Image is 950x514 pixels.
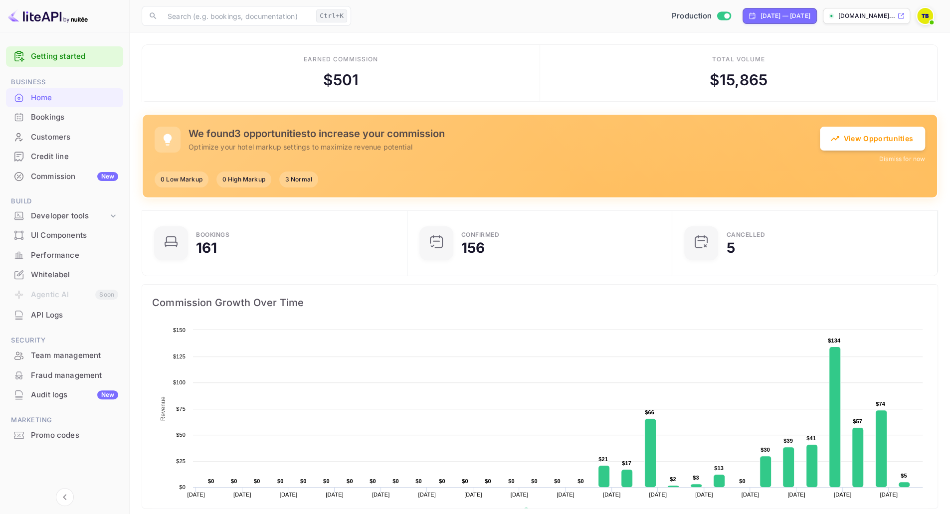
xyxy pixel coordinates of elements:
div: New [97,172,118,181]
text: $17 [622,460,631,466]
text: $0 [462,478,468,484]
span: Business [6,77,123,88]
span: 0 Low Markup [155,175,208,184]
text: $0 [439,478,445,484]
text: $30 [760,447,770,453]
text: $0 [323,478,330,484]
img: LiteAPI logo [8,8,88,24]
a: Credit line [6,147,123,166]
div: Bookings [196,232,229,238]
div: Audit logs [31,389,118,401]
text: [DATE] [834,492,852,498]
text: [DATE] [511,492,529,498]
a: Team management [6,346,123,364]
span: Security [6,335,123,346]
text: [DATE] [233,492,251,498]
text: $0 [347,478,353,484]
div: Performance [31,250,118,261]
div: Performance [6,246,123,265]
a: Performance [6,246,123,264]
div: API Logs [31,310,118,321]
text: [DATE] [880,492,898,498]
a: CommissionNew [6,167,123,185]
div: Fraud management [6,366,123,385]
div: Fraud management [31,370,118,381]
div: Team management [6,346,123,365]
div: Customers [31,132,118,143]
text: $0 [531,478,538,484]
text: $0 [254,478,260,484]
p: [DOMAIN_NAME]... [838,11,895,20]
text: [DATE] [787,492,805,498]
div: Getting started [6,46,123,67]
div: Promo codes [31,430,118,441]
text: $66 [645,409,654,415]
text: $0 [739,478,746,484]
span: Commission Growth Over Time [152,295,928,311]
div: Team management [31,350,118,361]
div: Credit line [6,147,123,167]
text: $0 [485,478,491,484]
a: Customers [6,128,123,146]
text: $0 [277,478,284,484]
a: Bookings [6,108,123,126]
div: [DATE] — [DATE] [760,11,810,20]
div: Credit line [31,151,118,163]
text: $0 [577,478,584,484]
text: $0 [208,478,214,484]
text: [DATE] [187,492,205,498]
a: UI Components [6,226,123,244]
text: $0 [554,478,561,484]
div: Developer tools [6,207,123,225]
text: $75 [176,406,186,412]
div: Confirmed [461,232,500,238]
text: [DATE] [372,492,390,498]
a: Promo codes [6,426,123,444]
p: Optimize your hotel markup settings to maximize revenue potential [189,142,820,152]
div: Bookings [31,112,118,123]
text: [DATE] [418,492,436,498]
div: $ 15,865 [710,69,767,91]
div: Earned commission [304,55,378,64]
text: $5 [901,473,907,479]
text: $74 [876,401,886,407]
span: Marketing [6,415,123,426]
div: 5 [726,241,735,255]
text: [DATE] [326,492,344,498]
div: Customers [6,128,123,147]
text: $13 [714,465,724,471]
div: Ctrl+K [316,9,347,22]
text: $150 [173,327,186,333]
text: $0 [370,478,376,484]
text: $0 [231,478,237,484]
img: Traveloka B2B [917,8,933,24]
button: Dismiss for now [879,155,925,164]
div: New [97,390,118,399]
span: 0 High Markup [216,175,271,184]
div: Developer tools [31,210,108,222]
text: $25 [176,458,186,464]
div: CANCELLED [726,232,765,238]
div: Promo codes [6,426,123,445]
text: $0 [392,478,399,484]
div: Switch to Sandbox mode [668,10,735,22]
text: $125 [173,353,186,359]
text: $57 [853,418,862,424]
button: View Opportunities [820,127,925,151]
div: Home [6,88,123,108]
text: [DATE] [280,492,298,498]
text: $0 [179,484,186,490]
a: Fraud management [6,366,123,384]
div: UI Components [6,226,123,245]
span: Build [6,196,123,207]
div: UI Components [31,230,118,241]
text: Revenue [160,396,167,421]
text: $100 [173,379,186,385]
text: $39 [783,438,793,444]
div: $ 501 [323,69,359,91]
a: Audit logsNew [6,385,123,404]
div: Total volume [712,55,765,64]
h5: We found 3 opportunities to increase your commission [189,128,820,140]
text: [DATE] [742,492,760,498]
a: Getting started [31,51,118,62]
